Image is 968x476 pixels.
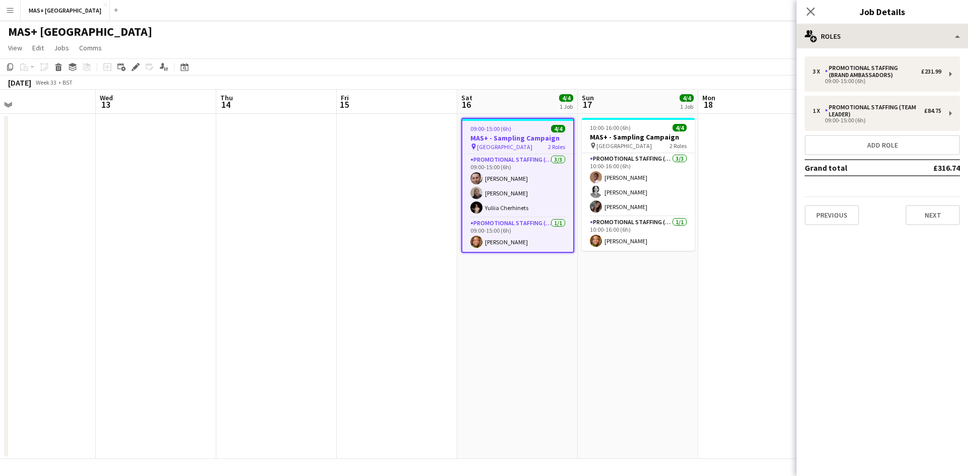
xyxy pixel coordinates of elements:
td: Grand total [805,160,900,176]
a: Edit [28,41,48,54]
span: 18 [701,99,715,110]
app-card-role: Promotional Staffing (Team Leader)1/110:00-16:00 (6h)[PERSON_NAME] [582,217,695,251]
button: Next [905,205,960,225]
div: Promotional Staffing (Team Leader) [825,104,924,118]
app-card-role: Promotional Staffing (Brand Ambassadors)3/309:00-15:00 (6h)[PERSON_NAME][PERSON_NAME]Yuliia Cherh... [462,154,573,218]
div: [DATE] [8,78,31,88]
span: 13 [98,99,113,110]
button: MAS+ [GEOGRAPHIC_DATA] [21,1,110,20]
span: Comms [79,43,102,52]
app-job-card: 10:00-16:00 (6h)4/4MAS+ - Sampling Campaign [GEOGRAPHIC_DATA]2 RolesPromotional Staffing (Brand A... [582,118,695,251]
span: 4/4 [551,125,565,132]
span: Jobs [54,43,69,52]
span: Edit [32,43,44,52]
span: View [8,43,22,52]
span: 4/4 [559,94,573,102]
span: [GEOGRAPHIC_DATA] [477,143,532,151]
div: 09:00-15:00 (6h) [813,118,941,123]
div: £84.75 [924,107,941,114]
span: 10:00-16:00 (6h) [590,124,631,131]
span: 4/4 [673,124,687,131]
div: 1 Job [560,103,573,110]
span: Sun [582,93,594,102]
span: 15 [339,99,349,110]
span: Wed [100,93,113,102]
span: 14 [219,99,233,110]
div: 3 x [813,68,825,75]
span: 2 Roles [548,143,565,151]
app-card-role: Promotional Staffing (Team Leader)1/109:00-15:00 (6h)[PERSON_NAME] [462,218,573,252]
span: Fri [341,93,349,102]
h3: Job Details [797,5,968,18]
span: 4/4 [680,94,694,102]
span: Week 33 [33,79,58,86]
div: 09:00-15:00 (6h) [813,79,941,84]
div: Promotional Staffing (Brand Ambassadors) [825,64,921,79]
span: 09:00-15:00 (6h) [470,125,511,132]
button: Previous [805,205,859,225]
div: 1 Job [680,103,693,110]
a: View [4,41,26,54]
app-card-role: Promotional Staffing (Brand Ambassadors)3/310:00-16:00 (6h)[PERSON_NAME][PERSON_NAME][PERSON_NAME] [582,153,695,217]
button: Add role [805,135,960,155]
span: [GEOGRAPHIC_DATA] [596,142,652,150]
h3: MAS+ - Sampling Campaign [582,132,695,142]
span: Thu [220,93,233,102]
h3: MAS+ - Sampling Campaign [462,133,573,143]
span: 17 [580,99,594,110]
span: Mon [702,93,715,102]
div: Roles [797,24,968,48]
span: Sat [461,93,472,102]
a: Jobs [50,41,73,54]
span: 2 Roles [670,142,687,150]
div: £231.99 [921,68,941,75]
div: 1 x [813,107,825,114]
div: BST [63,79,73,86]
h1: MAS+ [GEOGRAPHIC_DATA] [8,24,152,39]
td: £316.74 [900,160,960,176]
a: Comms [75,41,106,54]
span: 16 [460,99,472,110]
app-job-card: 09:00-15:00 (6h)4/4MAS+ - Sampling Campaign [GEOGRAPHIC_DATA]2 RolesPromotional Staffing (Brand A... [461,118,574,253]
